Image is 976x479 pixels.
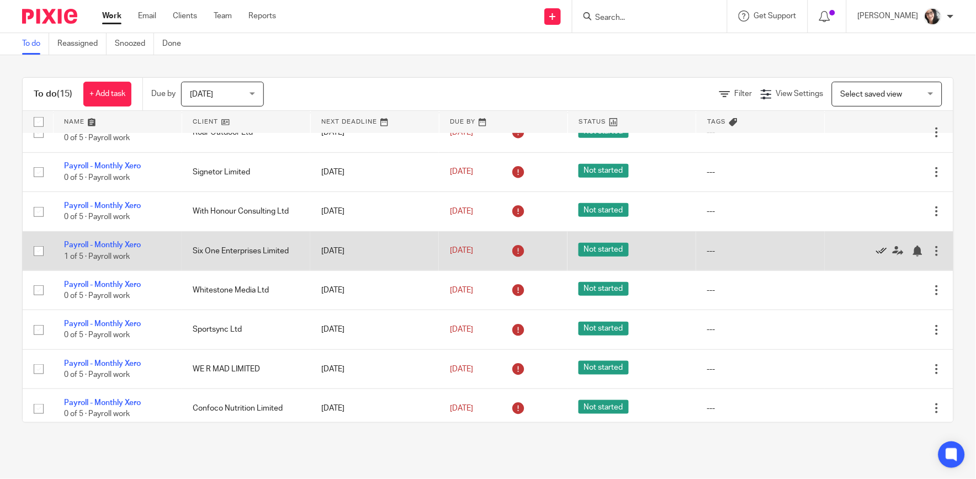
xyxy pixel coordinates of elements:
[64,360,141,368] a: Payroll - Monthly Xero
[83,82,131,107] a: + Add task
[310,349,439,388] td: [DATE]
[310,152,439,191] td: [DATE]
[162,33,189,55] a: Done
[707,206,814,217] div: ---
[579,400,629,414] span: Not started
[22,9,77,24] img: Pixie
[182,310,310,349] td: Sportsync Ltd
[64,281,141,289] a: Payroll - Monthly Xero
[64,399,141,407] a: Payroll - Monthly Xero
[248,10,276,22] a: Reports
[450,405,473,412] span: [DATE]
[310,192,439,231] td: [DATE]
[707,246,814,257] div: ---
[310,231,439,270] td: [DATE]
[579,243,629,257] span: Not started
[707,364,814,375] div: ---
[190,91,213,98] span: [DATE]
[57,89,72,98] span: (15)
[579,361,629,375] span: Not started
[64,292,130,300] span: 0 of 5 · Payroll work
[115,33,154,55] a: Snoozed
[707,167,814,178] div: ---
[151,88,176,99] p: Due by
[182,389,310,428] td: Confoco Nutrition Limited
[64,241,141,249] a: Payroll - Monthly Xero
[707,403,814,414] div: ---
[876,246,893,257] a: Mark as done
[214,10,232,22] a: Team
[34,88,72,100] h1: To do
[102,10,121,22] a: Work
[579,282,629,296] span: Not started
[450,286,473,294] span: [DATE]
[64,174,130,182] span: 0 of 5 · Payroll work
[64,202,141,210] a: Payroll - Monthly Xero
[310,270,439,310] td: [DATE]
[182,270,310,310] td: Whitestone Media Ltd
[182,349,310,388] td: WE R MAD LIMITED
[924,8,942,25] img: me%20(1).jpg
[450,168,473,176] span: [DATE]
[57,33,107,55] a: Reassigned
[708,119,726,125] span: Tags
[595,13,694,23] input: Search
[858,10,919,22] p: [PERSON_NAME]
[64,135,130,142] span: 0 of 5 · Payroll work
[64,253,130,260] span: 1 of 5 · Payroll work
[450,247,473,255] span: [DATE]
[64,371,130,379] span: 0 of 5 · Payroll work
[138,10,156,22] a: Email
[735,90,752,98] span: Filter
[182,231,310,270] td: Six One Enterprises Limited
[776,90,824,98] span: View Settings
[182,192,310,231] td: With Honour Consulting Ltd
[450,207,473,215] span: [DATE]
[173,10,197,22] a: Clients
[64,320,141,328] a: Payroll - Monthly Xero
[450,326,473,333] span: [DATE]
[707,285,814,296] div: ---
[310,389,439,428] td: [DATE]
[182,152,310,191] td: Signetor Limited
[579,322,629,336] span: Not started
[579,164,629,178] span: Not started
[310,310,439,349] td: [DATE]
[64,162,141,170] a: Payroll - Monthly Xero
[754,12,797,20] span: Get Support
[707,324,814,335] div: ---
[841,91,903,98] span: Select saved view
[579,203,629,217] span: Not started
[22,33,49,55] a: To do
[64,332,130,339] span: 0 of 5 · Payroll work
[450,365,473,373] span: [DATE]
[64,213,130,221] span: 0 of 5 · Payroll work
[64,411,130,418] span: 0 of 5 · Payroll work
